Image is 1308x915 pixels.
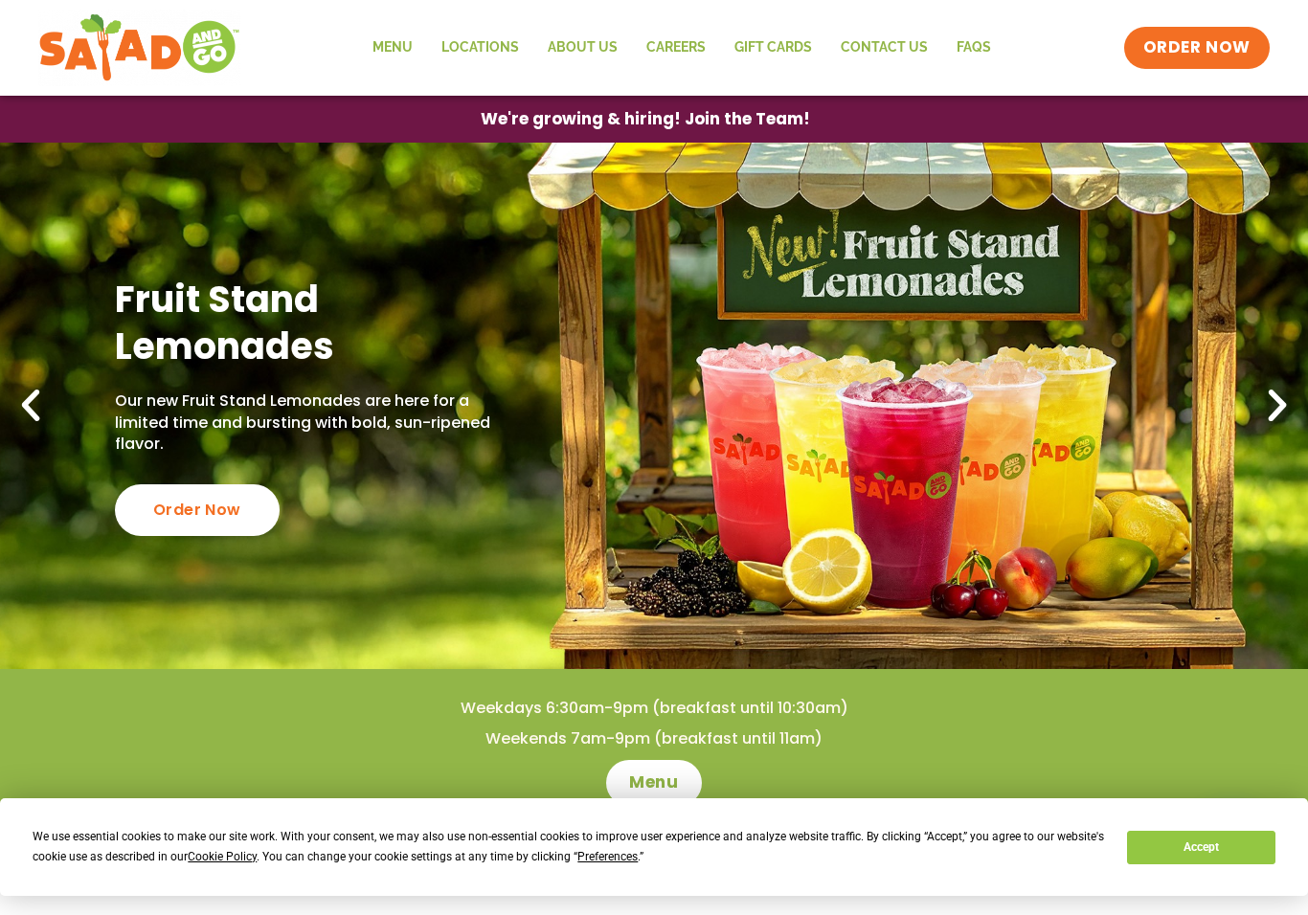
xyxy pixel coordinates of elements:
div: We use essential cookies to make our site work. With your consent, we may also use non-essential ... [33,827,1104,867]
img: new-SAG-logo-768×292 [38,10,240,86]
p: Our new Fruit Stand Lemonades are here for a limited time and bursting with bold, sun-ripened fla... [115,391,508,455]
a: We're growing & hiring! Join the Team! [452,97,839,142]
h4: Weekdays 6:30am-9pm (breakfast until 10:30am) [38,698,1270,719]
a: Menu [606,760,701,806]
a: Contact Us [826,26,942,70]
span: ORDER NOW [1143,36,1251,59]
span: Menu [629,771,678,794]
a: ORDER NOW [1124,27,1270,69]
h4: Weekends 7am-9pm (breakfast until 11am) [38,728,1270,749]
div: Order Now [115,484,280,536]
span: Cookie Policy [188,850,257,863]
a: GIFT CARDS [720,26,826,70]
span: We're growing & hiring! Join the Team! [481,111,810,127]
nav: Menu [358,26,1005,70]
a: Menu [358,26,427,70]
a: Locations [427,26,533,70]
a: FAQs [942,26,1005,70]
a: Careers [632,26,720,70]
span: Preferences [577,850,638,863]
h2: Fruit Stand Lemonades [115,276,508,370]
a: About Us [533,26,632,70]
button: Accept [1127,831,1274,864]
